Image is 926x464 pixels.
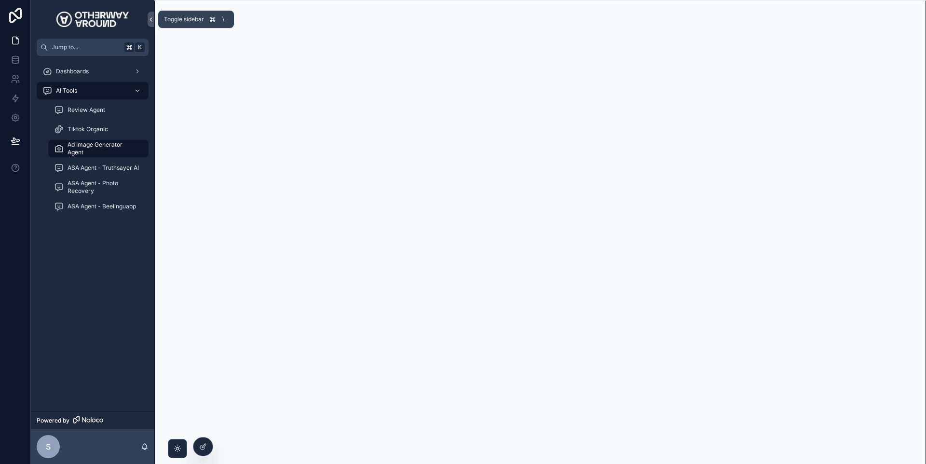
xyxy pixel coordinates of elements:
[68,203,136,210] span: ASA Agent - Beelinguapp
[31,56,154,228] div: scrollable content
[37,82,149,99] a: AI Tools
[136,43,144,51] span: K
[56,87,77,95] span: AI Tools
[46,441,51,452] span: s
[31,411,154,429] a: Powered by
[52,43,121,51] span: Jump to...
[37,63,149,80] a: Dashboards
[48,178,149,196] a: ASA Agent - Photo Recovery
[48,159,149,177] a: ASA Agent - Truthsayer AI
[48,121,149,138] a: Tiktok Organic
[37,417,69,424] span: Powered by
[48,198,149,215] a: ASA Agent - Beelinguapp
[219,15,227,23] span: \
[164,15,204,23] span: Toggle sidebar
[48,101,149,119] a: Review Agent
[37,39,149,56] button: Jump to...K
[56,12,128,27] img: App logo
[68,106,105,114] span: Review Agent
[68,164,139,172] span: ASA Agent - Truthsayer AI
[68,179,139,195] span: ASA Agent - Photo Recovery
[68,141,139,156] span: Ad Image Generator Agent
[48,140,149,157] a: Ad Image Generator Agent
[68,125,108,133] span: Tiktok Organic
[56,68,89,75] span: Dashboards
